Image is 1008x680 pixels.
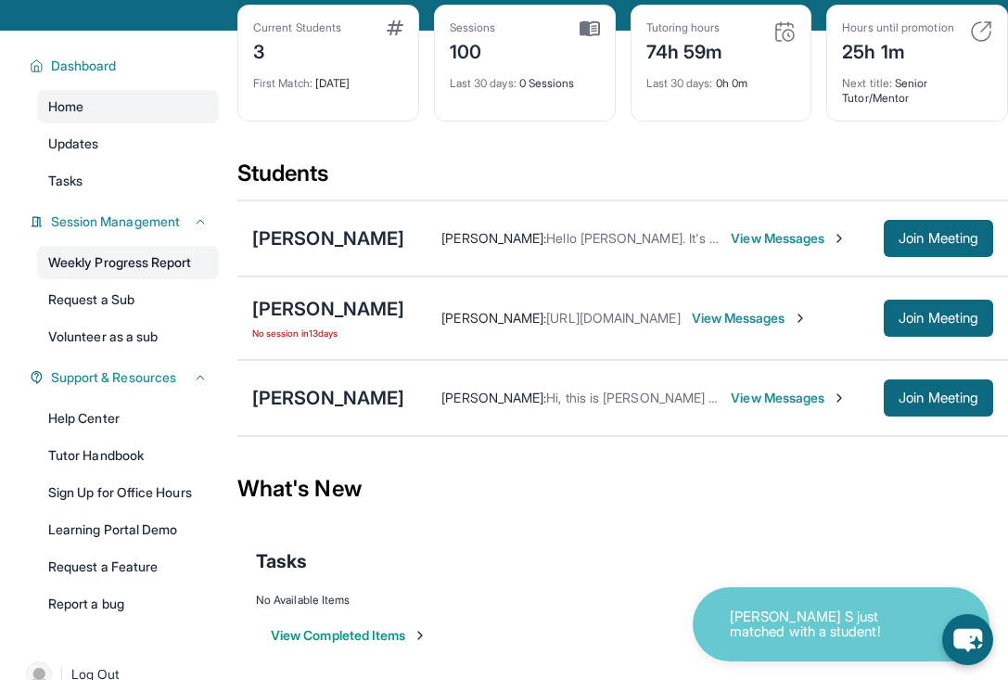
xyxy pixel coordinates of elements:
button: Dashboard [44,57,208,75]
span: Updates [48,135,99,153]
div: Sessions [450,20,496,35]
div: What's New [237,448,1008,530]
button: Session Management [44,212,208,231]
img: card [387,20,403,35]
div: [PERSON_NAME] [252,225,404,251]
div: Hours until promotion [842,20,953,35]
span: Join Meeting [899,313,978,324]
a: Weekly Progress Report [37,246,219,279]
div: 25h 1m [842,35,953,65]
span: No session in 13 days [252,326,404,340]
span: Support & Resources [51,368,176,387]
span: View Messages [731,389,847,407]
button: chat-button [942,614,993,665]
div: No Available Items [256,593,989,608]
a: Tasks [37,164,219,198]
a: Sign Up for Office Hours [37,476,219,509]
div: 0 Sessions [450,65,600,91]
img: Chevron-Right [832,231,847,246]
div: 100 [450,35,496,65]
a: Home [37,90,219,123]
div: 0h 0m [646,65,797,91]
div: [PERSON_NAME] [252,296,404,322]
p: [PERSON_NAME] S just matched with a student! [730,609,915,640]
img: Chevron-Right [832,391,847,405]
span: Join Meeting [899,233,978,244]
img: card [773,20,796,43]
span: [PERSON_NAME] : [441,310,546,326]
button: View Completed Items [271,626,427,645]
div: [DATE] [253,65,403,91]
button: Join Meeting [884,220,993,257]
a: Learning Portal Demo [37,513,219,546]
img: card [580,20,600,37]
div: Students [237,159,1008,199]
div: Senior Tutor/Mentor [842,65,992,106]
span: Home [48,97,83,116]
button: Join Meeting [884,379,993,417]
a: Request a Sub [37,283,219,316]
img: card [970,20,992,43]
span: Last 30 days : [450,76,517,90]
div: Current Students [253,20,341,35]
span: [URL][DOMAIN_NAME] [546,310,680,326]
span: Tasks [256,548,307,574]
span: [PERSON_NAME] : [441,230,546,246]
button: Join Meeting [884,300,993,337]
div: [PERSON_NAME] [252,385,404,411]
span: View Messages [731,229,847,248]
a: Tutor Handbook [37,439,219,472]
span: Next title : [842,76,892,90]
a: Help Center [37,402,219,435]
span: Join Meeting [899,392,978,404]
span: [PERSON_NAME] : [441,390,546,405]
span: Tasks [48,172,83,190]
a: Request a Feature [37,550,219,584]
span: Last 30 days : [646,76,713,90]
div: Tutoring hours [646,20,723,35]
a: Volunteer as a sub [37,320,219,353]
div: 74h 59m [646,35,723,65]
a: Updates [37,127,219,160]
span: Session Management [51,212,180,231]
img: Chevron-Right [793,311,808,326]
span: Dashboard [51,57,117,75]
a: Report a bug [37,587,219,621]
button: Support & Resources [44,368,208,387]
div: 3 [253,35,341,65]
span: First Match : [253,76,313,90]
span: View Messages [692,309,808,327]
